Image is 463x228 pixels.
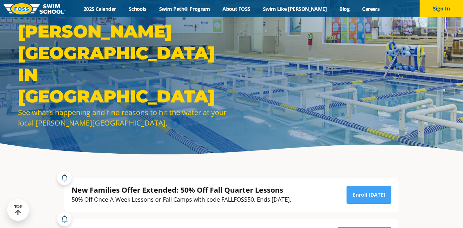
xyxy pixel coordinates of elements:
[18,107,228,128] div: See what’s happening and find reasons to hit the water at your local [PERSON_NAME][GEOGRAPHIC_DATA].
[347,186,391,204] a: Enroll [DATE]
[256,5,333,12] a: Swim Like [PERSON_NAME]
[14,205,22,216] div: TOP
[333,5,356,12] a: Blog
[122,5,153,12] a: Schools
[356,5,386,12] a: Careers
[72,185,291,195] div: New Families Offer Extended: 50% Off Fall Quarter Lessons
[153,5,216,12] a: Swim Path® Program
[216,5,257,12] a: About FOSS
[4,3,65,14] img: FOSS Swim School Logo
[72,195,291,205] div: 50% Off Once-A-Week Lessons or Fall Camps with code FALLFOSS50. Ends [DATE].
[18,21,228,107] h1: [PERSON_NAME][GEOGRAPHIC_DATA] in [GEOGRAPHIC_DATA]
[77,5,122,12] a: 2025 Calendar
